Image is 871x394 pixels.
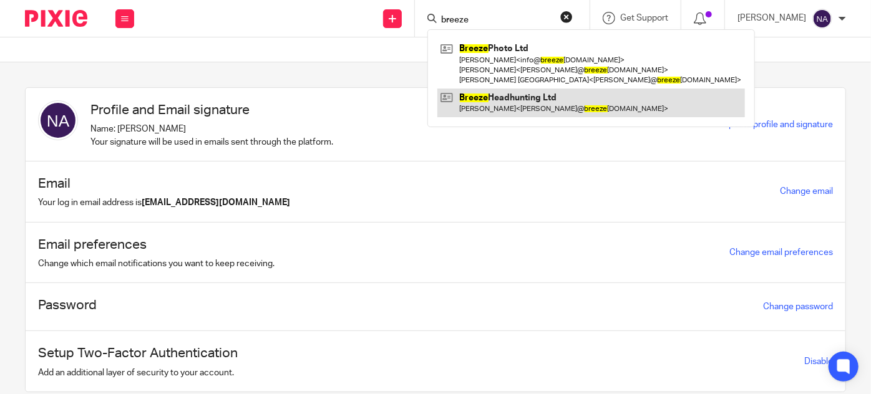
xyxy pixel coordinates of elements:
a: Disable [804,357,833,366]
h1: Setup Two-Factor Authentication [38,344,238,363]
h1: Email preferences [38,235,275,254]
span: Get Support [620,14,668,22]
b: [EMAIL_ADDRESS][DOMAIN_NAME] [142,198,290,207]
h1: Password [38,295,97,315]
img: Pixie [25,10,87,27]
a: Change password [763,302,833,311]
p: Name: [PERSON_NAME] Your signature will be used in emails sent through the platform. [90,123,333,148]
a: Change email [780,187,833,196]
p: Add an additional layer of security to your account. [38,367,238,379]
img: svg%3E [38,100,78,140]
a: Change email preferences [729,248,833,257]
a: Update profile and signature [723,120,833,129]
input: Search [440,15,552,26]
h1: Email [38,174,290,193]
p: Your log in email address is [38,196,290,209]
h1: Profile and Email signature [90,100,333,120]
p: [PERSON_NAME] [737,12,806,24]
p: Change which email notifications you want to keep receiving. [38,257,275,270]
button: Clear [560,11,573,23]
img: svg%3E [812,9,832,29]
